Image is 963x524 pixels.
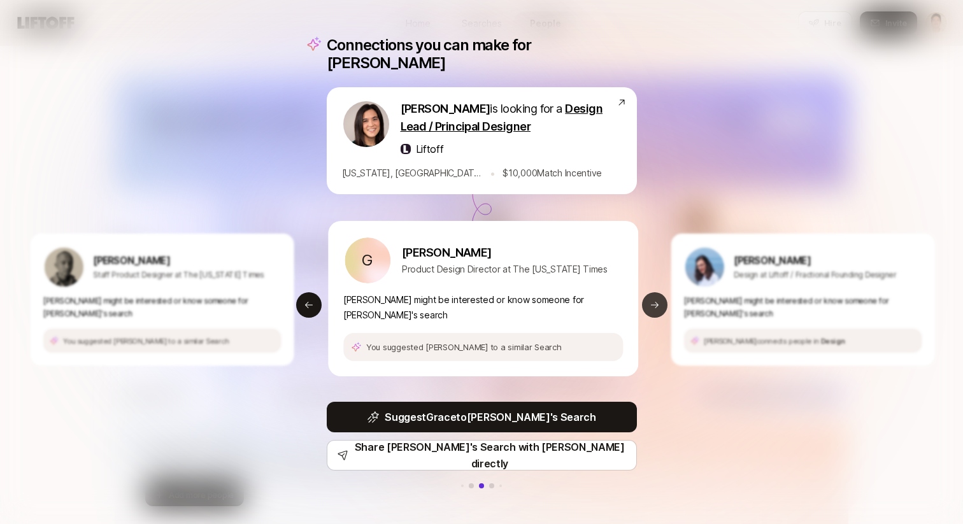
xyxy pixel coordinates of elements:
[503,166,602,181] p: $ 10,000 Match Incentive
[734,253,896,268] p: [PERSON_NAME]
[93,268,264,281] p: Staff Product Designer at The [US_STATE] Times
[343,292,623,323] p: [PERSON_NAME] might be interested or know someone for [PERSON_NAME]'s search
[401,144,411,154] img: liftoff-icon-400.jpg
[685,247,724,286] img: 3b21b1e9_db0a_4655_a67f_ab9b1489a185.jpg
[684,294,922,320] p: [PERSON_NAME] might be interested or know someone for [PERSON_NAME]'s search
[43,294,281,320] p: [PERSON_NAME] might be interested or know someone for [PERSON_NAME]'s search
[62,335,229,346] p: You suggested [PERSON_NAME] to a similar Search
[703,335,845,346] p: [PERSON_NAME] connects people in
[327,402,637,432] button: SuggestGraceto[PERSON_NAME]'s Search
[343,101,389,147] img: 71d7b91d_d7cb_43b4_a7ea_a9b2f2cc6e03.jpg
[401,102,490,115] span: [PERSON_NAME]
[366,341,562,353] p: You suggested [PERSON_NAME] to a similar Search
[416,141,444,157] p: Liftoff
[490,165,496,181] p: •
[327,440,637,471] button: Share [PERSON_NAME]'s Search with [PERSON_NAME] directly
[402,262,608,277] p: Product Design Director at The [US_STATE] Times
[385,409,596,425] p: Suggest Grace to [PERSON_NAME] 's Search
[327,36,637,72] p: Connections you can make for [PERSON_NAME]
[401,100,617,136] p: is looking for a
[93,253,264,268] p: [PERSON_NAME]
[401,102,603,133] span: Design Lead / Principal Designer
[734,268,896,281] p: Design at Liftoff / Fractional Founding Designer
[353,439,625,472] p: Share [PERSON_NAME]'s Search with [PERSON_NAME] directly
[362,253,373,268] p: G
[402,244,608,262] p: [PERSON_NAME]
[820,336,845,345] span: Design
[44,247,83,286] img: b45d4615_266c_4b6c_bcce_367f2b2cc425.jpg
[342,166,482,181] p: [US_STATE], [GEOGRAPHIC_DATA]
